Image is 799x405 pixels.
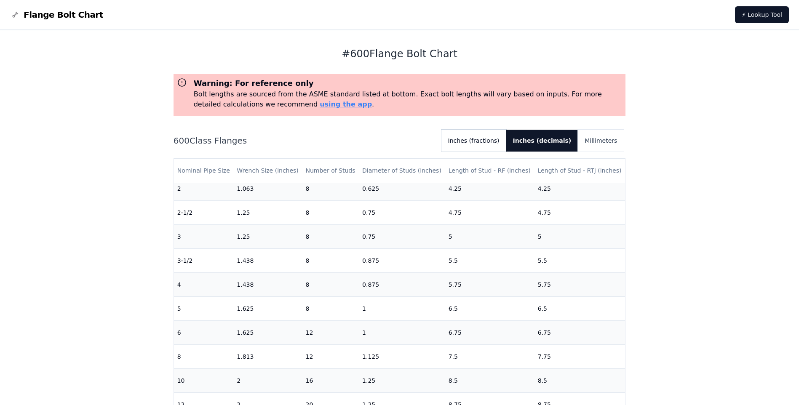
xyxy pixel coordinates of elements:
[359,200,445,224] td: 0.75
[194,89,623,109] p: Bolt lengths are sourced from the ASME standard listed at bottom. Exact bolt lengths will vary ba...
[359,248,445,272] td: 0.875
[174,200,234,224] td: 2-1/2
[302,248,359,272] td: 8
[233,344,302,368] td: 1.813
[445,224,534,248] td: 5
[445,176,534,200] td: 4.25
[534,224,625,248] td: 5
[174,176,234,200] td: 2
[233,159,302,183] th: Wrench Size (inches)
[233,200,302,224] td: 1.25
[174,344,234,368] td: 8
[24,9,103,21] span: Flange Bolt Chart
[174,272,234,296] td: 4
[445,200,534,224] td: 4.75
[302,272,359,296] td: 8
[359,224,445,248] td: 0.75
[445,368,534,392] td: 8.5
[302,159,359,183] th: Number of Studs
[445,320,534,344] td: 6.75
[534,176,625,200] td: 4.25
[233,224,302,248] td: 1.25
[174,248,234,272] td: 3-1/2
[302,224,359,248] td: 8
[233,296,302,320] td: 1.625
[534,272,625,296] td: 5.75
[534,159,625,183] th: Length of Stud - RTJ (inches)
[174,159,234,183] th: Nominal Pipe Size
[441,130,506,152] button: Inches (fractions)
[578,130,624,152] button: Millimeters
[233,176,302,200] td: 1.063
[359,296,445,320] td: 1
[445,344,534,368] td: 7.5
[534,344,625,368] td: 7.75
[506,130,578,152] button: Inches (decimals)
[174,47,626,61] h1: # 600 Flange Bolt Chart
[174,135,435,147] h2: 600 Class Flanges
[302,320,359,344] td: 12
[302,344,359,368] td: 12
[534,248,625,272] td: 5.5
[534,200,625,224] td: 4.75
[233,248,302,272] td: 1.438
[302,176,359,200] td: 8
[194,77,623,89] h3: Warning: For reference only
[174,296,234,320] td: 5
[10,9,103,21] a: Flange Bolt Chart LogoFlange Bolt Chart
[174,368,234,392] td: 10
[359,272,445,296] td: 0.875
[359,320,445,344] td: 1
[359,368,445,392] td: 1.25
[359,159,445,183] th: Diameter of Studs (inches)
[10,10,20,20] img: Flange Bolt Chart Logo
[534,320,625,344] td: 6.75
[302,368,359,392] td: 16
[302,200,359,224] td: 8
[233,272,302,296] td: 1.438
[359,344,445,368] td: 1.125
[174,224,234,248] td: 3
[302,296,359,320] td: 8
[735,6,789,23] a: ⚡ Lookup Tool
[445,296,534,320] td: 6.5
[320,100,372,108] a: using the app
[174,320,234,344] td: 6
[445,272,534,296] td: 5.75
[233,368,302,392] td: 2
[445,159,534,183] th: Length of Stud - RF (inches)
[359,176,445,200] td: 0.625
[233,320,302,344] td: 1.625
[534,296,625,320] td: 6.5
[445,248,534,272] td: 5.5
[534,368,625,392] td: 8.5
